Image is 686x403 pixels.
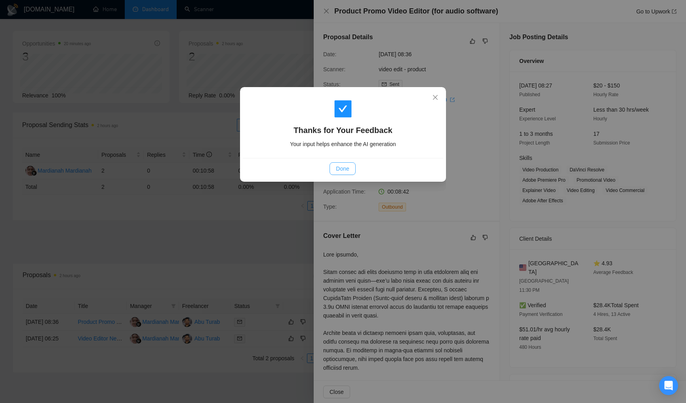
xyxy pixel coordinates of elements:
div: Open Intercom Messenger [659,376,678,395]
span: Your input helps enhance the AI generation [290,141,396,147]
span: Done [336,164,349,173]
span: check-square [333,99,353,118]
h4: Thanks for Your Feedback [252,125,434,136]
button: Close [425,87,446,108]
button: Done [330,162,355,175]
span: close [432,94,438,101]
